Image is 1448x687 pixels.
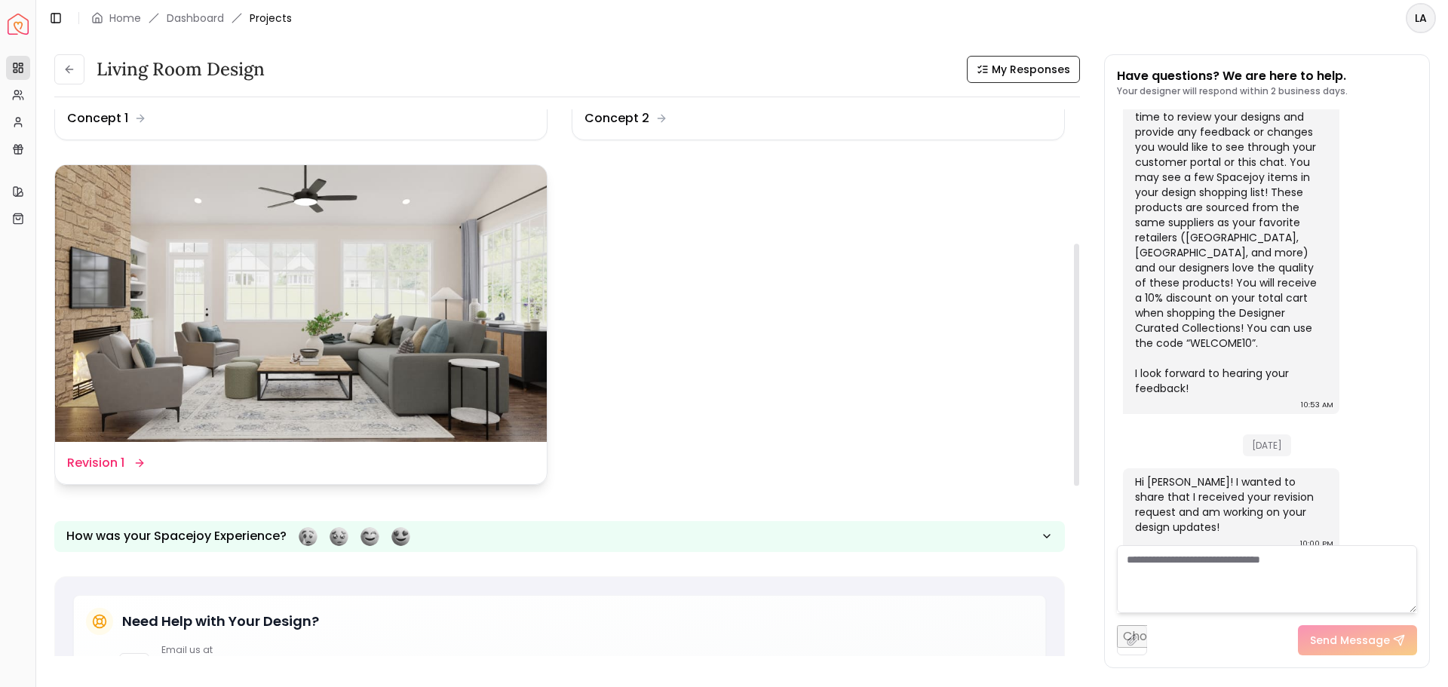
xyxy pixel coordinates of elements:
[584,109,649,127] dd: Concept 2
[67,454,124,472] dd: Revision 1
[122,611,319,632] h5: Need Help with Your Design?
[109,11,141,26] a: Home
[1300,536,1333,551] div: 10:00 PM
[1301,397,1333,413] div: 10:53 AM
[1243,434,1291,456] span: [DATE]
[1135,474,1324,535] div: Hi [PERSON_NAME]! I wanted to share that I received your revision request and am working on your ...
[161,644,330,656] p: Email us at
[1135,64,1324,396] div: Hi [PERSON_NAME]! I just uploaded your initial designs to your customer portal! Please take your ...
[992,62,1070,77] span: My Responses
[1117,67,1348,85] p: Have questions? We are here to help.
[1406,3,1436,33] button: LA
[1407,5,1434,32] span: LA
[67,109,128,127] dd: Concept 1
[54,164,548,485] a: Revision 1Revision 1
[1117,85,1348,97] p: Your designer will respond within 2 business days.
[167,11,224,26] a: Dashboard
[8,14,29,35] img: Spacejoy Logo
[967,56,1080,83] button: My Responses
[250,11,292,26] span: Projects
[54,521,1065,552] button: How was your Spacejoy Experience?Feeling terribleFeeling badFeeling goodFeeling awesome
[91,11,292,26] nav: breadcrumb
[8,14,29,35] a: Spacejoy
[55,165,547,442] img: Revision 1
[97,57,265,81] h3: Living Room Design
[66,527,287,545] p: How was your Spacejoy Experience?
